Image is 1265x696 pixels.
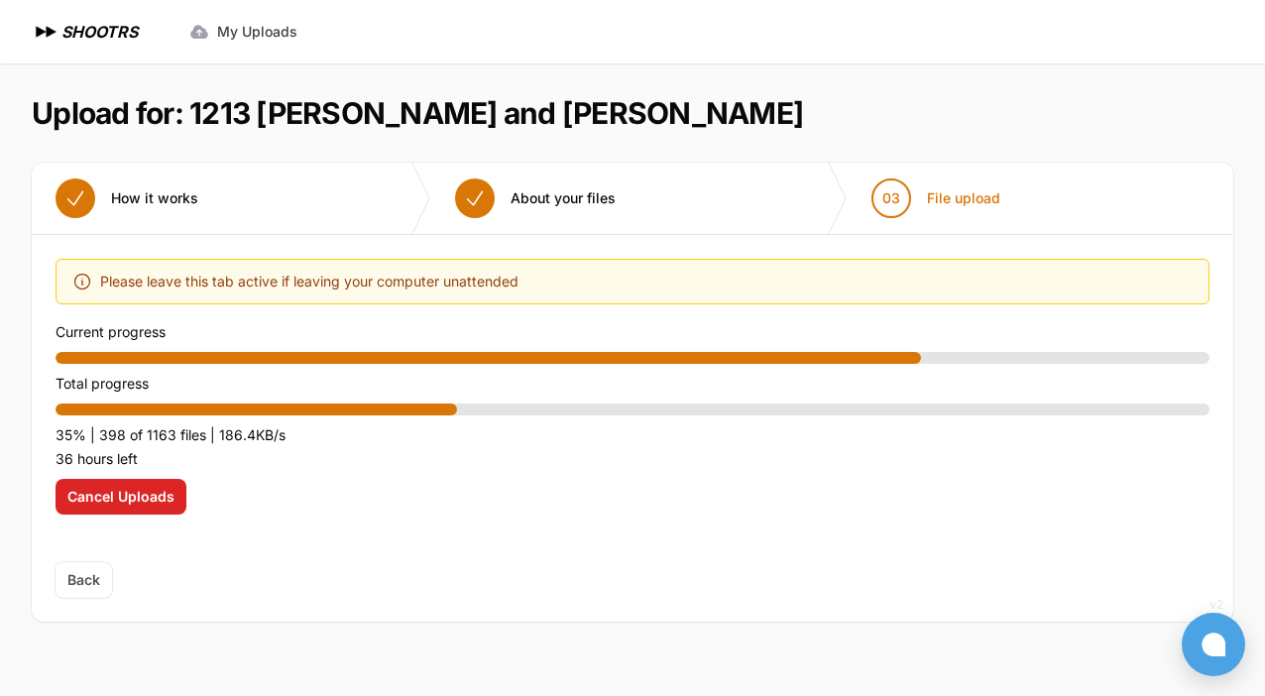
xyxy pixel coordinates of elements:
p: Current progress [56,320,1209,344]
h1: Upload for: 1213 [PERSON_NAME] and [PERSON_NAME] [32,95,803,131]
p: 35% | 398 of 1163 files | 186.4KB/s [56,423,1209,447]
span: File upload [927,188,1000,208]
button: How it works [32,163,222,234]
span: 03 [882,188,900,208]
div: v2 [1209,593,1223,617]
p: 36 hours left [56,447,1209,471]
img: SHOOTRS [32,20,61,44]
button: Cancel Uploads [56,479,186,515]
span: My Uploads [217,22,297,42]
a: My Uploads [177,14,309,50]
h1: SHOOTRS [61,20,138,44]
button: About your files [431,163,639,234]
a: SHOOTRS SHOOTRS [32,20,138,44]
span: How it works [111,188,198,208]
p: Total progress [56,372,1209,396]
button: 03 File upload [848,163,1024,234]
span: About your files [511,188,616,208]
span: Cancel Uploads [67,487,174,507]
button: Open chat window [1182,613,1245,676]
span: Please leave this tab active if leaving your computer unattended [100,270,518,293]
